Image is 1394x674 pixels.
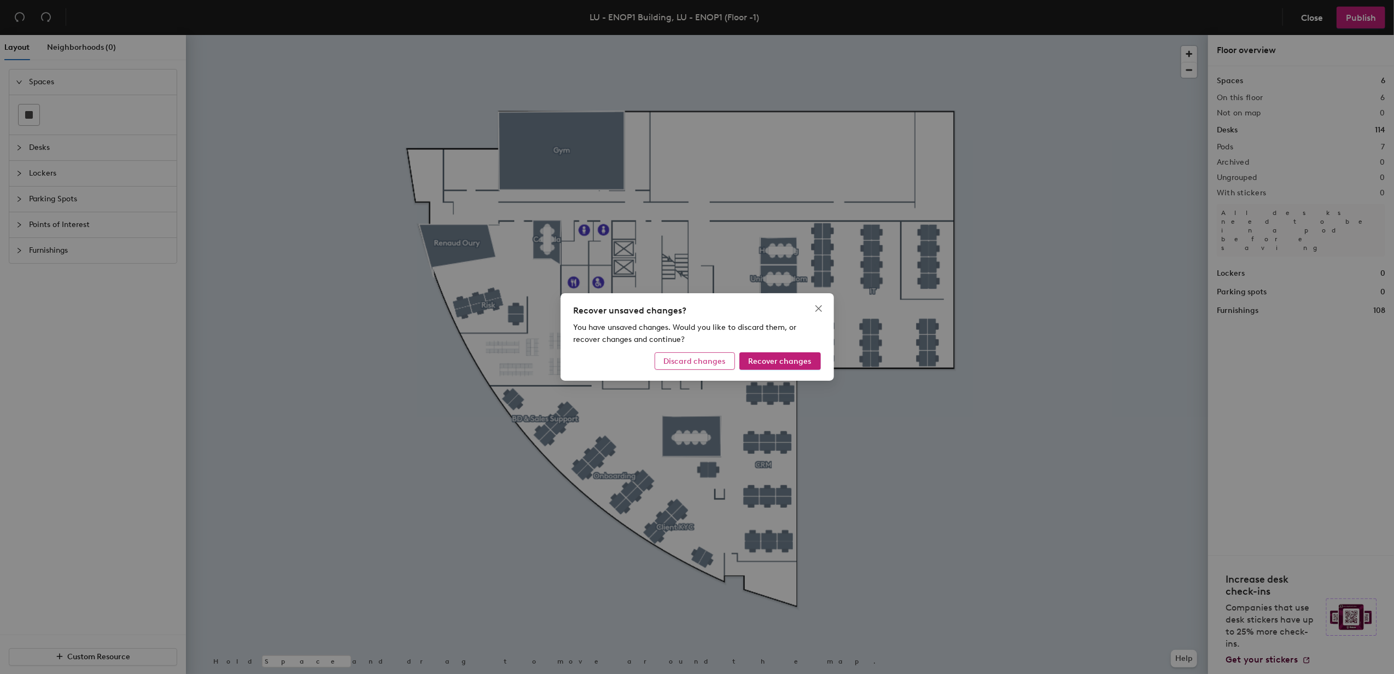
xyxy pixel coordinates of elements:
span: close [814,304,823,313]
span: Close [810,304,827,313]
button: Recover changes [739,352,821,370]
span: Recover changes [749,357,812,366]
button: Close [810,300,827,317]
span: Discard changes [664,357,726,366]
button: Discard changes [655,352,735,370]
div: Recover unsaved changes? [574,304,821,317]
span: You have unsaved changes. Would you like to discard them, or recover changes and continue? [574,323,797,344]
